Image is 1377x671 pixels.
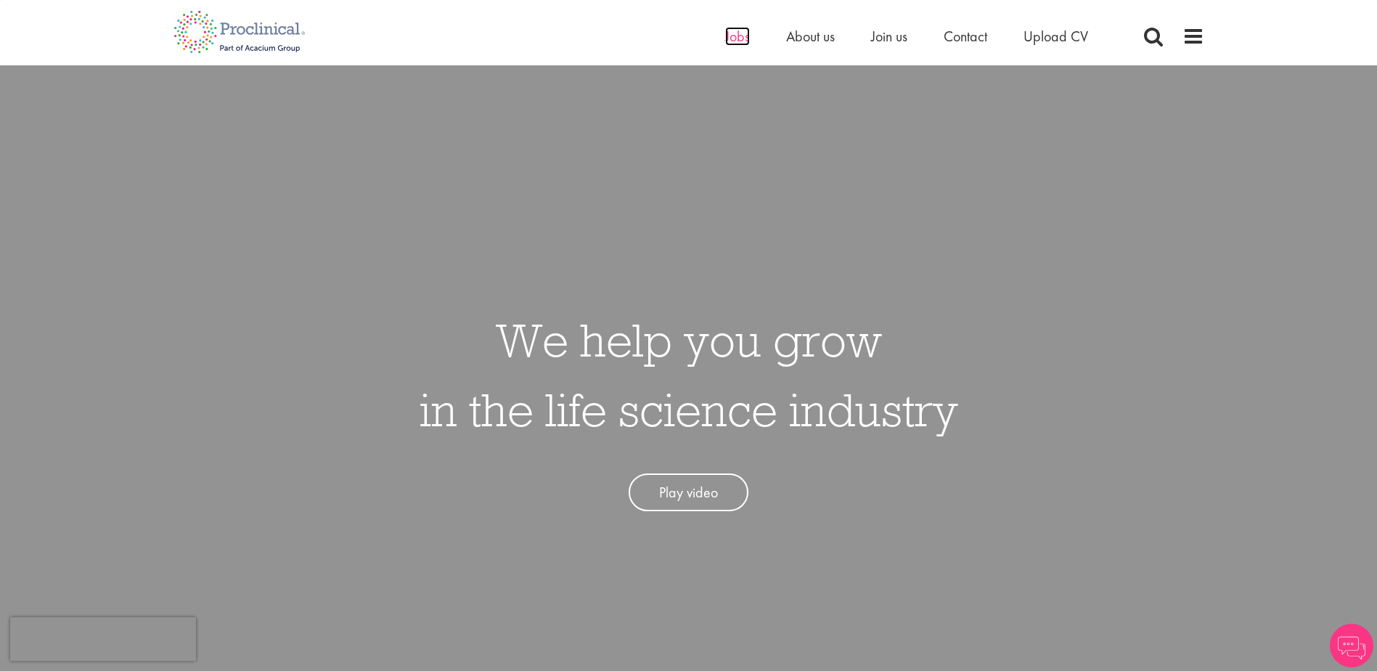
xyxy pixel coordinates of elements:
a: About us [786,27,835,46]
a: Play video [629,473,748,512]
img: Chatbot [1330,624,1373,667]
a: Upload CV [1023,27,1088,46]
a: Join us [871,27,907,46]
h1: We help you grow in the life science industry [420,305,958,444]
a: Contact [944,27,987,46]
a: Jobs [725,27,750,46]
